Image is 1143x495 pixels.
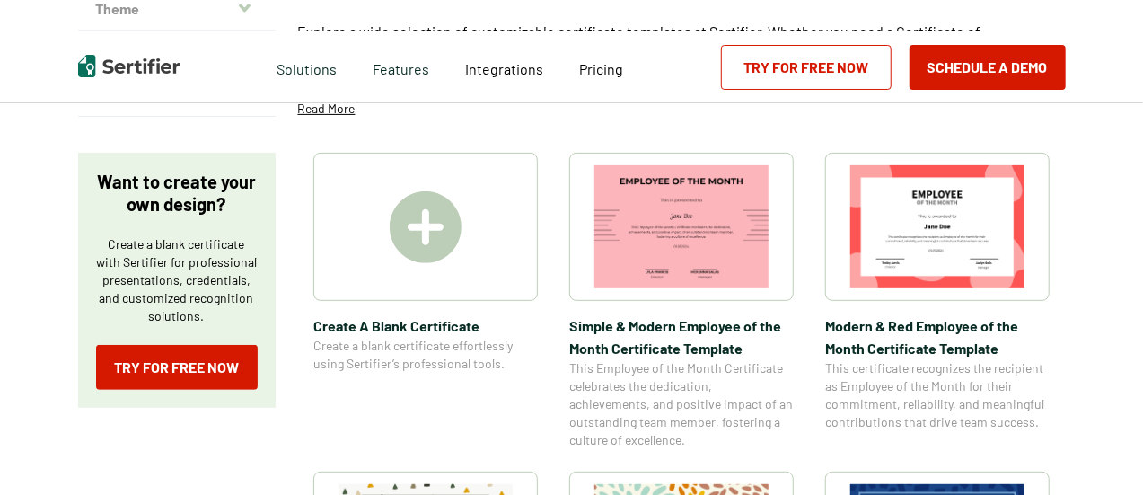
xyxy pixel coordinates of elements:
[465,60,543,77] span: Integrations
[313,337,538,373] span: Create a blank certificate effortlessly using Sertifier’s professional tools.
[850,165,1024,288] img: Modern & Red Employee of the Month Certificate Template
[579,60,623,77] span: Pricing
[721,45,892,90] a: Try for Free Now
[569,359,794,449] span: This Employee of the Month Certificate celebrates the dedication, achievements, and positive impa...
[594,165,769,288] img: Simple & Modern Employee of the Month Certificate Template
[825,153,1050,449] a: Modern & Red Employee of the Month Certificate TemplateModern & Red Employee of the Month Certifi...
[96,345,258,390] a: Try for Free Now
[825,359,1050,431] span: This certificate recognizes the recipient as Employee of the Month for their commitment, reliabil...
[277,56,337,78] span: Solutions
[373,56,429,78] span: Features
[579,56,623,78] a: Pricing
[825,314,1050,359] span: Modern & Red Employee of the Month Certificate Template
[569,153,794,449] a: Simple & Modern Employee of the Month Certificate TemplateSimple & Modern Employee of the Month C...
[96,235,258,325] p: Create a blank certificate with Sertifier for professional presentations, credentials, and custom...
[78,55,180,77] img: Sertifier | Digital Credentialing Platform
[96,171,258,216] p: Want to create your own design?
[298,20,1066,87] p: Explore a wide selection of customizable certificate templates at Sertifier. Whether you need a C...
[313,314,538,337] span: Create A Blank Certificate
[465,56,543,78] a: Integrations
[390,191,462,263] img: Create A Blank Certificate
[569,314,794,359] span: Simple & Modern Employee of the Month Certificate Template
[298,100,356,118] p: Read More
